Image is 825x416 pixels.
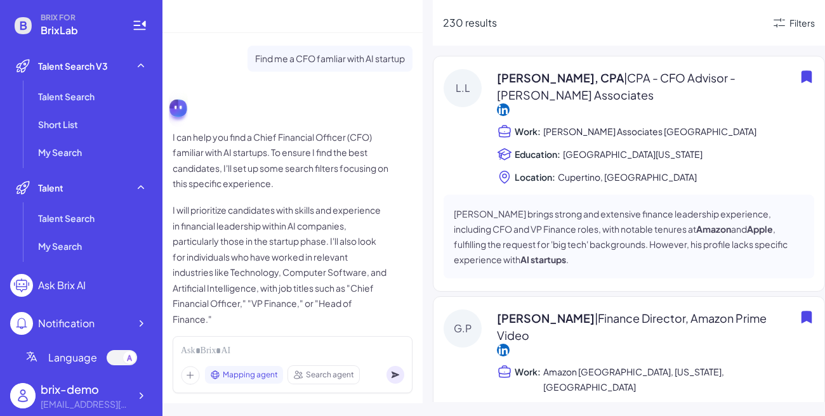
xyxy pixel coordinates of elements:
[515,125,541,138] span: Work:
[515,365,541,378] span: Work:
[10,383,36,408] img: user_logo.png
[255,51,405,67] p: Find me a CFO famliar with AI startup
[173,129,388,192] p: I can help you find a Chief Financial Officer (CFO) familiar with AI startups. To ensure I find t...
[563,146,703,162] span: [GEOGRAPHIC_DATA][US_STATE]
[223,369,278,380] span: Mapping agent
[443,16,497,29] span: 230 results
[497,69,794,103] span: [PERSON_NAME], CPA
[41,398,129,411] div: brix-demo@brix.com
[48,350,97,365] span: Language
[38,60,108,72] span: Talent Search V3
[515,148,560,160] span: Education:
[306,369,354,380] span: Search agent
[747,223,773,235] strong: Apple
[543,124,756,139] span: [PERSON_NAME] Associates [GEOGRAPHIC_DATA]
[38,90,95,103] span: Talent Search
[41,13,117,23] span: BRIX FOR
[41,23,117,38] span: BrixLab
[38,212,95,224] span: Talent Search
[696,223,731,235] strong: Amazon
[497,311,767,342] span: | Finance Director, Amazon Prime Video
[38,118,78,131] span: Short List
[38,146,82,159] span: My Search
[38,240,82,252] span: My Search
[789,16,815,30] div: Filters
[515,171,555,183] span: Location:
[444,309,482,348] div: G.P
[38,181,63,194] span: Talent
[444,69,482,107] div: L.L
[520,254,566,265] strong: AI startups
[497,309,794,344] span: [PERSON_NAME]
[543,364,814,394] span: Amazon [GEOGRAPHIC_DATA], [US_STATE], [GEOGRAPHIC_DATA]
[558,169,697,185] span: Cupertino, [GEOGRAPHIC_DATA]
[41,380,129,398] div: brix-demo
[454,206,804,267] p: [PERSON_NAME] brings strong and extensive finance leadership experience, including CFO and VP Fin...
[173,202,388,327] p: I will prioritize candidates with skills and experience in financial leadership within AI compani...
[38,278,86,293] div: Ask Brix AI
[38,316,95,331] div: Notification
